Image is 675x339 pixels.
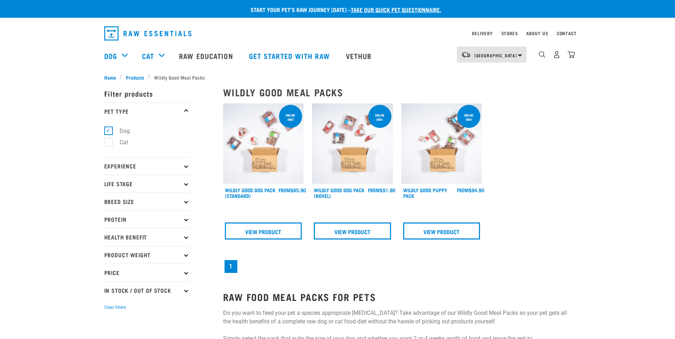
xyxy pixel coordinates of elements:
[472,32,492,34] a: Delivery
[225,189,275,197] a: Wildly Good Dog Pack (Standard)
[104,102,190,120] p: Pet Type
[108,138,131,147] label: Cat
[312,103,393,184] img: Dog Novel 0 2sec
[314,189,364,197] a: Wildly Good Dog Pack (Novel)
[279,187,306,193] div: $85.90
[172,42,242,70] a: Raw Education
[368,110,391,125] div: Online Only
[104,157,190,175] p: Experience
[242,42,339,70] a: Get started with Raw
[225,222,302,240] a: View Product
[501,32,518,34] a: Stores
[122,74,148,81] a: Products
[142,50,154,61] a: Cat
[457,110,480,125] div: Online Only
[104,74,571,81] nav: breadcrumbs
[314,222,391,240] a: View Product
[401,103,482,184] img: Puppy 0 2sec
[126,74,144,81] span: Products
[104,74,120,81] a: Home
[403,189,447,197] a: Wildly Good Puppy Pack
[223,87,571,98] h2: Wildly Good Meal Packs
[104,228,190,246] p: Health Benefit
[99,23,577,43] nav: dropdown navigation
[568,51,575,58] img: home-icon@2x.png
[279,110,302,125] div: Online Only
[104,26,191,41] img: Raw Essentials Logo
[557,32,577,34] a: Contact
[223,294,376,299] strong: RAW FOOD MEAL PACKS FOR PETS
[223,259,571,274] nav: pagination
[368,189,380,191] span: FROM
[526,32,548,34] a: About Us
[461,52,471,58] img: van-moving.png
[104,304,126,311] button: Clear filters
[279,189,290,191] span: FROM
[104,246,190,264] p: Product Weight
[225,260,237,273] a: Page 1
[104,85,190,102] p: Filter products
[457,189,469,191] span: FROM
[104,193,190,210] p: Breed Size
[339,42,381,70] a: Vethub
[104,74,116,81] span: Home
[104,175,190,193] p: Life Stage
[457,187,484,193] div: $94.90
[104,50,117,61] a: Dog
[351,8,441,11] a: take our quick pet questionnaire.
[368,187,395,193] div: $91.90
[539,51,545,58] img: home-icon-1@2x.png
[474,54,517,56] span: [GEOGRAPHIC_DATA]
[104,281,190,299] p: In Stock / Out Of Stock
[104,210,190,228] p: Protein
[104,264,190,281] p: Price
[223,103,304,184] img: Dog 0 2sec
[403,222,480,240] a: View Product
[553,51,560,58] img: user.png
[108,127,133,135] label: Dog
